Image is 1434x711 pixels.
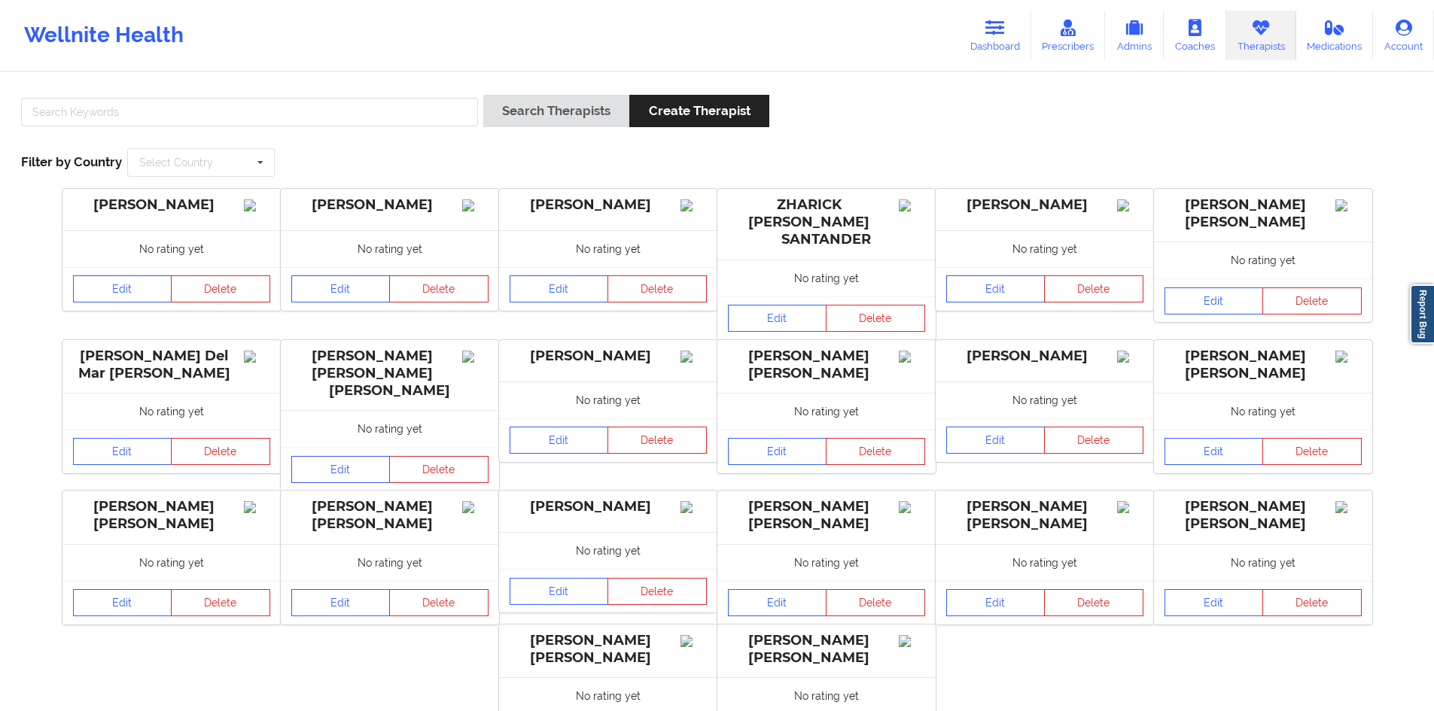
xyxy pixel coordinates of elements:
[462,501,489,513] img: Image%2Fplaceholer-image.png
[291,589,391,616] a: Edit
[1165,196,1362,231] div: [PERSON_NAME] [PERSON_NAME]
[171,589,270,616] button: Delete
[1105,11,1164,60] a: Admins
[1044,589,1143,616] button: Delete
[73,498,270,533] div: [PERSON_NAME] [PERSON_NAME]
[21,98,478,126] input: Search Keywords
[946,427,1046,454] a: Edit
[717,393,936,430] div: No rating yet
[936,544,1154,581] div: No rating yet
[1117,199,1143,211] img: Image%2Fplaceholer-image.png
[946,498,1143,533] div: [PERSON_NAME] [PERSON_NAME]
[680,351,707,363] img: Image%2Fplaceholer-image.png
[1262,438,1362,465] button: Delete
[510,498,707,515] div: [PERSON_NAME]
[826,305,925,332] button: Delete
[244,501,270,513] img: Image%2Fplaceholer-image.png
[62,230,281,267] div: No rating yet
[244,351,270,363] img: Image%2Fplaceholer-image.png
[483,95,629,127] button: Search Therapists
[1165,438,1264,465] a: Edit
[1154,242,1372,278] div: No rating yet
[946,275,1046,302] a: Edit
[291,348,489,400] div: [PERSON_NAME] [PERSON_NAME] [PERSON_NAME]
[510,578,609,605] a: Edit
[826,438,925,465] button: Delete
[462,351,489,363] img: Image%2Fplaceholer-image.png
[728,498,925,533] div: [PERSON_NAME] [PERSON_NAME]
[171,438,270,465] button: Delete
[510,275,609,302] a: Edit
[936,381,1154,418] div: No rating yet
[462,199,489,211] img: Image%2Fplaceholer-image.png
[607,275,707,302] button: Delete
[1262,589,1362,616] button: Delete
[389,456,489,483] button: Delete
[1165,287,1264,314] a: Edit
[1117,501,1143,513] img: Image%2Fplaceholer-image.png
[728,438,827,465] a: Edit
[1044,427,1143,454] button: Delete
[728,305,827,332] a: Edit
[21,154,122,169] span: Filter by Country
[510,632,707,667] div: [PERSON_NAME] [PERSON_NAME]
[728,348,925,382] div: [PERSON_NAME] [PERSON_NAME]
[1296,11,1374,60] a: Medications
[291,196,489,214] div: [PERSON_NAME]
[728,632,925,667] div: [PERSON_NAME] [PERSON_NAME]
[936,230,1154,267] div: No rating yet
[171,275,270,302] button: Delete
[1165,348,1362,382] div: [PERSON_NAME] [PERSON_NAME]
[946,348,1143,365] div: [PERSON_NAME]
[139,157,213,168] div: Select Country
[946,196,1143,214] div: [PERSON_NAME]
[389,275,489,302] button: Delete
[281,544,499,581] div: No rating yet
[899,635,925,647] img: Image%2Fplaceholer-image.png
[1165,498,1362,533] div: [PERSON_NAME] [PERSON_NAME]
[1410,284,1434,344] a: Report Bug
[291,275,391,302] a: Edit
[1165,589,1264,616] a: Edit
[1226,11,1296,60] a: Therapists
[680,635,707,647] img: Image%2Fplaceholer-image.png
[1335,501,1362,513] img: Image%2Fplaceholer-image.png
[717,544,936,581] div: No rating yet
[510,348,707,365] div: [PERSON_NAME]
[510,196,707,214] div: [PERSON_NAME]
[62,544,281,581] div: No rating yet
[244,199,270,211] img: Image%2Fplaceholer-image.png
[946,589,1046,616] a: Edit
[389,589,489,616] button: Delete
[1154,393,1372,430] div: No rating yet
[62,393,281,430] div: No rating yet
[899,501,925,513] img: Image%2Fplaceholer-image.png
[1117,351,1143,363] img: Image%2Fplaceholer-image.png
[1044,275,1143,302] button: Delete
[717,260,936,296] div: No rating yet
[73,196,270,214] div: [PERSON_NAME]
[1031,11,1106,60] a: Prescribers
[73,348,270,382] div: [PERSON_NAME] Del Mar [PERSON_NAME]
[680,199,707,211] img: Image%2Fplaceholer-image.png
[899,199,925,211] img: Image%2Fplaceholer-image.png
[1154,544,1372,581] div: No rating yet
[1335,199,1362,211] img: Image%2Fplaceholer-image.png
[281,230,499,267] div: No rating yet
[728,196,925,248] div: ZHARICK [PERSON_NAME] SANTANDER
[607,427,707,454] button: Delete
[1373,11,1434,60] a: Account
[510,427,609,454] a: Edit
[959,11,1031,60] a: Dashboard
[73,275,172,302] a: Edit
[499,532,717,569] div: No rating yet
[899,351,925,363] img: Image%2Fplaceholer-image.png
[1164,11,1226,60] a: Coaches
[1262,287,1362,314] button: Delete
[291,456,391,483] a: Edit
[73,589,172,616] a: Edit
[499,230,717,267] div: No rating yet
[680,501,707,513] img: Image%2Fplaceholer-image.png
[499,381,717,418] div: No rating yet
[629,95,769,127] button: Create Therapist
